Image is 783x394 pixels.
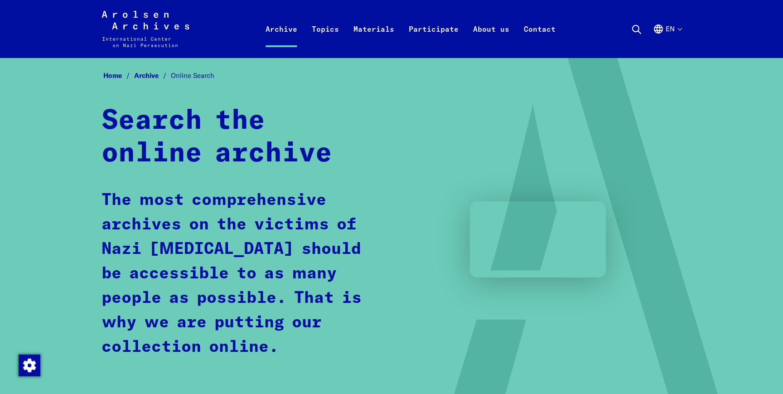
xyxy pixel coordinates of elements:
[258,22,304,58] a: Archive
[517,22,563,58] a: Contact
[258,11,563,47] nav: Primary
[101,107,332,167] strong: Search the online archive
[304,22,346,58] a: Topics
[401,22,466,58] a: Participate
[653,24,681,56] button: English, language selection
[18,354,40,376] div: Change consent
[103,71,134,80] a: Home
[171,71,214,80] span: Online Search
[101,188,376,360] p: The most comprehensive archives on the victims of Nazi [MEDICAL_DATA] should be accessible to as ...
[346,22,401,58] a: Materials
[134,71,171,80] a: Archive
[466,22,517,58] a: About us
[19,355,40,376] img: Change consent
[101,69,681,83] nav: Breadcrumb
